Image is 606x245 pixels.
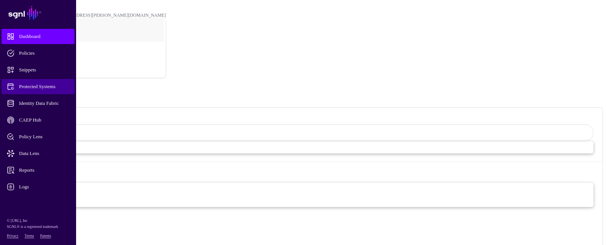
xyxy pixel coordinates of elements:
[7,83,81,90] span: Protected Systems
[5,5,72,21] a: SGNL
[13,207,593,225] div: 0
[7,224,69,230] p: SGNL® is a registered trademark
[7,116,81,124] span: CAEP Hub
[2,196,75,211] a: Admin
[16,66,165,72] div: Log out
[15,13,166,18] div: [PERSON_NAME][EMAIL_ADDRESS][PERSON_NAME][DOMAIN_NAME]
[2,112,75,128] a: CAEP Hub
[2,96,75,111] a: Identity Data Fabric
[2,29,75,44] a: Dashboard
[7,218,69,224] p: © [URL], Inc
[2,79,75,94] a: Protected Systems
[13,115,593,124] h3: Policies & Rules
[16,40,165,64] a: POC
[2,62,75,77] a: Snippets
[2,163,75,178] a: Reports
[3,89,603,100] h2: Dashboard
[7,166,81,174] span: Reports
[25,234,34,238] a: Terms
[7,33,81,40] span: Dashboard
[2,129,75,144] a: Policy Lens
[13,166,593,176] strong: Events
[7,183,81,191] span: Logs
[7,100,81,107] span: Identity Data Fabric
[7,49,81,57] span: Policies
[40,234,51,238] a: Patents
[7,234,19,238] a: Privacy
[7,150,81,157] span: Data Lens
[2,46,75,61] a: Policies
[2,179,75,194] a: Logs
[2,146,75,161] a: Data Lens
[7,66,81,74] span: Snippets
[7,133,81,141] span: Policy Lens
